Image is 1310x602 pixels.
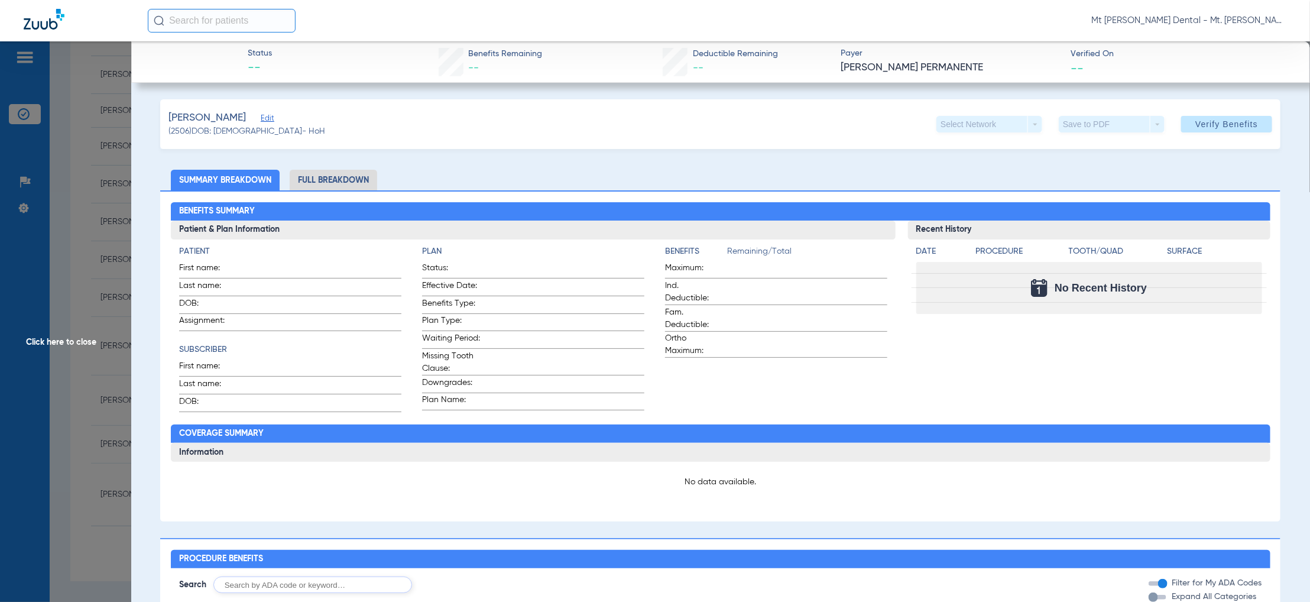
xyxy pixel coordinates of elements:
span: -- [1071,62,1084,74]
span: Ortho Maximum: [665,332,723,357]
app-breakdown-title: Date [916,245,966,262]
h2: Procedure Benefits [171,550,1270,569]
span: Edit [261,114,271,125]
label: Filter for My ADA Codes [1170,577,1262,590]
span: Last name: [179,378,237,394]
li: Summary Breakdown [171,170,280,190]
h4: Tooth/Quad [1069,245,1163,258]
span: -- [693,63,703,73]
span: -- [468,63,479,73]
span: Maximum: [665,262,723,278]
span: Verified On [1071,48,1291,60]
span: Plan Type: [422,315,480,331]
span: Fam. Deductible: [665,306,723,331]
span: Status: [422,262,480,278]
h4: Plan [422,245,644,258]
app-breakdown-title: Procedure [976,245,1065,262]
img: Zuub Logo [24,9,64,30]
img: Calendar [1031,279,1048,297]
h4: Benefits [665,245,727,258]
span: Expand All Categories [1172,593,1257,601]
h4: Surface [1168,245,1262,258]
h4: Patient [179,245,401,258]
iframe: Chat Widget [1251,545,1310,602]
span: Missing Tooth Clause: [422,350,480,375]
span: DOB: [179,396,237,412]
h4: Date [916,245,966,258]
span: Mt [PERSON_NAME] Dental - Mt. [PERSON_NAME] Dental [1091,15,1286,27]
span: Status [248,47,273,60]
span: Downgrades: [422,377,480,393]
button: Verify Benefits [1181,116,1272,132]
span: Last name: [179,280,237,296]
span: -- [248,60,273,77]
span: Benefits Type: [422,297,480,313]
h2: Coverage Summary [171,425,1270,444]
span: No Recent History [1055,282,1147,294]
span: DOB: [179,297,237,313]
span: First name: [179,262,237,278]
span: [PERSON_NAME] [168,111,246,125]
app-breakdown-title: Benefits [665,245,727,262]
input: Search by ADA code or keyword… [213,577,412,593]
span: Verify Benefits [1195,119,1258,129]
span: [PERSON_NAME] PERMANENTE [841,60,1061,75]
input: Search for patients [148,9,296,33]
p: No data available. [179,476,1262,488]
h3: Recent History [908,221,1270,239]
span: Search [179,579,206,591]
span: Benefits Remaining [468,48,542,60]
span: First name: [179,360,237,376]
span: (2506) DOB: [DEMOGRAPHIC_DATA] - HoH [168,125,325,138]
span: Remaining/Total [727,245,887,262]
span: Deductible Remaining [693,48,778,60]
img: Search Icon [154,15,164,26]
span: Ind. Deductible: [665,280,723,305]
h3: Patient & Plan Information [171,221,896,239]
span: Payer [841,47,1061,60]
h4: Procedure [976,245,1065,258]
span: Plan Name: [422,394,480,410]
h3: Information [171,443,1270,462]
span: Waiting Period: [422,332,480,348]
span: Assignment: [179,315,237,331]
li: Full Breakdown [290,170,377,190]
span: Effective Date: [422,280,480,296]
h2: Benefits Summary [171,202,1270,221]
h4: Subscriber [179,344,401,356]
app-breakdown-title: Tooth/Quad [1069,245,1163,262]
app-breakdown-title: Surface [1168,245,1262,262]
